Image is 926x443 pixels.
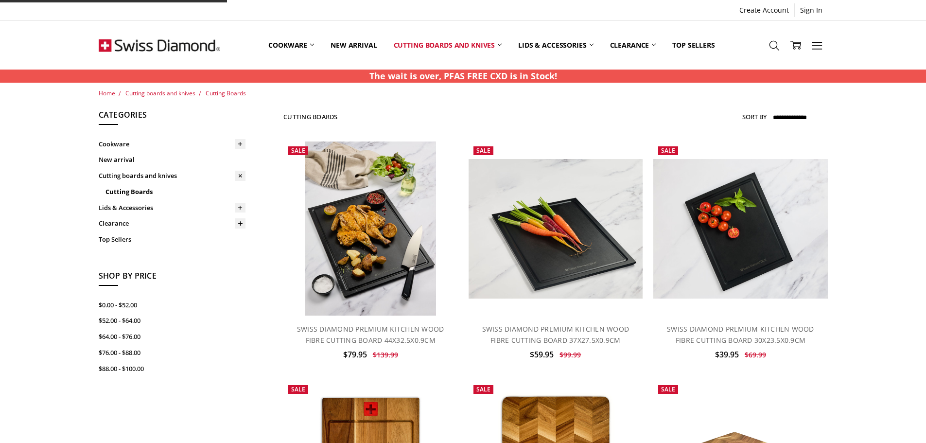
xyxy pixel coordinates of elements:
[105,184,245,200] a: Cutting Boards
[99,361,245,377] a: $88.00 - $100.00
[99,200,245,216] a: Lids & Accessories
[291,385,305,393] span: Sale
[385,23,510,67] a: Cutting boards and knives
[469,142,643,316] a: SWISS DIAMOND PREMIUM KITCHEN WOOD FIBRE CUTTING BOARD 37X27.5X0.9CM
[559,350,581,359] span: $99.99
[795,3,828,17] a: Sign In
[305,142,436,316] img: SWISS DIAMOND PREMIUM KITCHEN WOOD FIBRE CUTTING BOARD 44X32.5X0.9CM
[745,350,766,359] span: $69.99
[283,142,457,316] a: SWISS DIAMOND PREMIUM KITCHEN WOOD FIBRE CUTTING BOARD 44X32.5X0.9CM
[283,113,338,121] h1: Cutting Boards
[510,23,601,67] a: Lids & Accessories
[742,109,767,124] label: Sort By
[661,146,675,155] span: Sale
[99,297,245,313] a: $0.00 - $52.00
[653,159,827,299] img: SWISS DIAMOND PREMIUM KITCHEN WOOD FIBRE CUTTING BOARD 30X23.5X0.9CM
[369,70,557,83] p: The wait is over, PFAS FREE CXD is in Stock!
[667,324,814,344] a: SWISS DIAMOND PREMIUM KITCHEN WOOD FIBRE CUTTING BOARD 30X23.5X0.9CM
[99,136,245,152] a: Cookware
[260,23,322,67] a: Cookware
[343,349,367,360] span: $79.95
[602,23,664,67] a: Clearance
[322,23,385,67] a: New arrival
[482,324,629,344] a: SWISS DIAMOND PREMIUM KITCHEN WOOD FIBRE CUTTING BOARD 37X27.5X0.9CM
[530,349,554,360] span: $59.95
[661,385,675,393] span: Sale
[99,109,245,125] h5: Categories
[291,146,305,155] span: Sale
[476,146,490,155] span: Sale
[99,313,245,329] a: $52.00 - $64.00
[99,89,115,97] a: Home
[476,385,490,393] span: Sale
[664,23,723,67] a: Top Sellers
[653,142,827,316] a: SWISS DIAMOND PREMIUM KITCHEN WOOD FIBRE CUTTING BOARD 30X23.5X0.9CM
[99,168,245,184] a: Cutting boards and knives
[297,324,444,344] a: SWISS DIAMOND PREMIUM KITCHEN WOOD FIBRE CUTTING BOARD 44X32.5X0.9CM
[99,270,245,286] h5: Shop By Price
[99,345,245,361] a: $76.00 - $88.00
[99,152,245,168] a: New arrival
[99,231,245,248] a: Top Sellers
[99,329,245,345] a: $64.00 - $76.00
[734,3,794,17] a: Create Account
[373,350,398,359] span: $139.99
[99,21,220,70] img: Free Shipping On Every Order
[715,349,739,360] span: $39.95
[206,89,246,97] a: Cutting Boards
[469,159,643,299] img: SWISS DIAMOND PREMIUM KITCHEN WOOD FIBRE CUTTING BOARD 37X27.5X0.9CM
[125,89,195,97] a: Cutting boards and knives
[99,215,245,231] a: Clearance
